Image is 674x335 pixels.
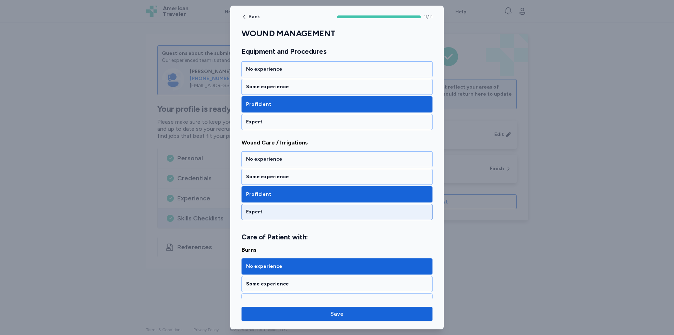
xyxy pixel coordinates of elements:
[246,83,428,90] div: Some experience
[246,118,428,125] div: Expert
[246,66,428,73] div: No experience
[242,138,432,147] span: Wound Care / Irrigations
[246,298,428,305] div: Proficient
[242,47,432,56] h2: Equipment and Procedures
[246,263,428,270] div: No experience
[242,246,432,254] span: Burns
[246,173,428,180] div: Some experience
[246,208,428,215] div: Expert
[249,14,260,19] span: Back
[242,14,260,20] button: Back
[246,281,428,288] div: Some experience
[246,101,428,108] div: Proficient
[246,191,428,198] div: Proficient
[424,14,432,20] span: 11 / 11
[242,28,432,39] h1: WOUND MANAGEMENT
[246,156,428,163] div: No experience
[242,233,432,241] h2: Care of Patient with:
[242,307,432,321] button: Save
[330,310,344,318] span: Save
